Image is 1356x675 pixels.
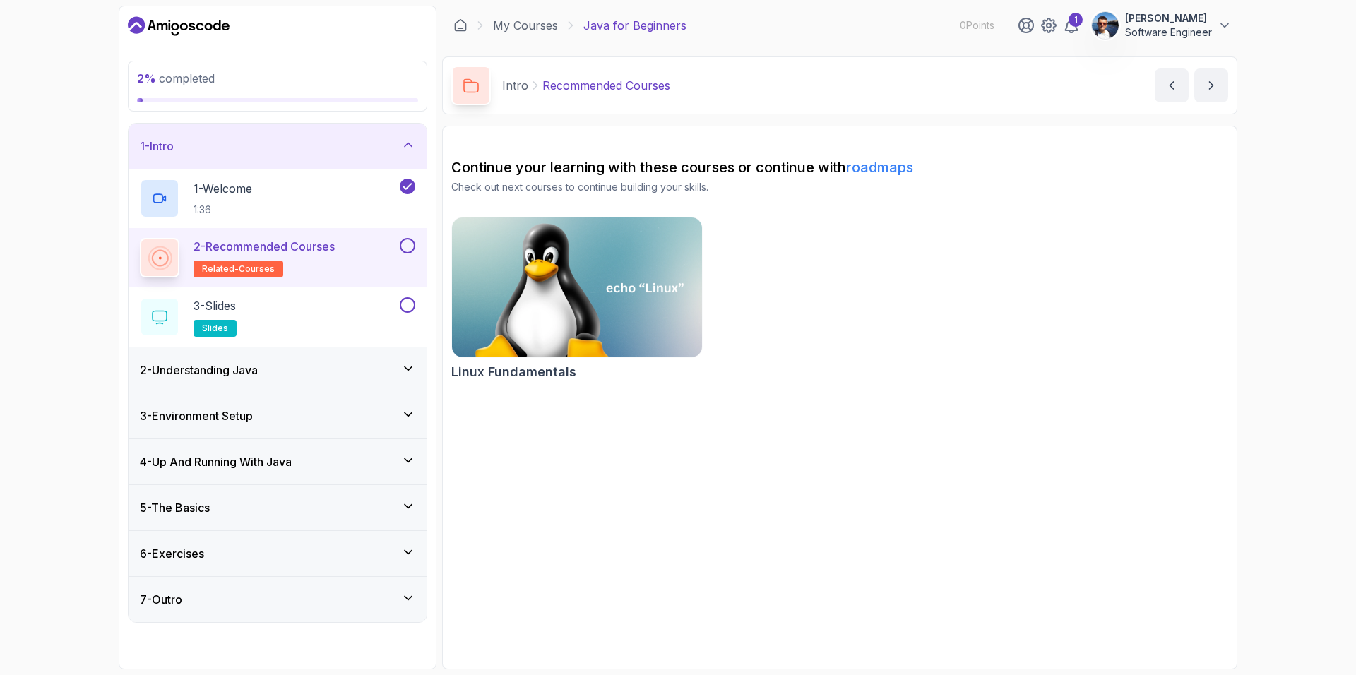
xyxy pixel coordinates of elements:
button: 2-Recommended Coursesrelated-courses [140,238,415,277]
p: Recommended Courses [542,77,670,94]
span: completed [137,71,215,85]
button: 7-Outro [129,577,427,622]
p: Java for Beginners [583,17,686,34]
a: Dashboard [453,18,468,32]
div: 1 [1069,13,1083,27]
span: 2 % [137,71,156,85]
h2: Linux Fundamentals [451,362,576,382]
button: user profile image[PERSON_NAME]Software Engineer [1091,11,1232,40]
a: roadmaps [846,159,913,176]
p: Check out next courses to continue building your skills. [451,180,1228,194]
button: 1-Intro [129,124,427,169]
h3: 3 - Environment Setup [140,407,253,424]
h3: 5 - The Basics [140,499,210,516]
button: previous content [1155,68,1189,102]
p: 1 - Welcome [194,180,252,197]
a: 1 [1063,17,1080,34]
img: user profile image [1092,12,1119,39]
h3: 7 - Outro [140,591,182,608]
h3: 1 - Intro [140,138,174,155]
button: 1-Welcome1:36 [140,179,415,218]
a: My Courses [493,17,558,34]
p: 0 Points [960,18,994,32]
button: 3-Environment Setup [129,393,427,438]
p: [PERSON_NAME] [1125,11,1212,25]
a: Linux Fundamentals cardLinux Fundamentals [451,217,703,382]
a: Dashboard [128,15,230,37]
p: 2 - Recommended Courses [194,238,335,255]
h3: 2 - Understanding Java [140,362,258,378]
p: 3 - Slides [194,297,236,314]
span: slides [202,323,228,334]
p: Intro [502,77,528,94]
h3: 6 - Exercises [140,545,204,562]
p: Software Engineer [1125,25,1212,40]
button: 2-Understanding Java [129,347,427,393]
img: Linux Fundamentals card [452,217,702,357]
button: next content [1194,68,1228,102]
button: 6-Exercises [129,531,427,576]
span: related-courses [202,263,275,275]
button: 4-Up And Running With Java [129,439,427,484]
h2: Continue your learning with these courses or continue with [451,157,1228,177]
h3: 4 - Up And Running With Java [140,453,292,470]
button: 3-Slidesslides [140,297,415,337]
button: 5-The Basics [129,485,427,530]
p: 1:36 [194,203,252,217]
